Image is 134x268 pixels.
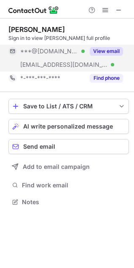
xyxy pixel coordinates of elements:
[8,179,129,191] button: Find work email
[8,196,129,208] button: Notes
[23,103,114,110] div: Save to List / ATS / CRM
[23,123,113,130] span: AI write personalized message
[22,198,126,206] span: Notes
[20,47,78,55] span: ***@[DOMAIN_NAME]
[90,47,123,55] button: Reveal Button
[8,159,129,174] button: Add to email campaign
[8,34,129,42] div: Sign in to view [PERSON_NAME] full profile
[22,181,126,189] span: Find work email
[90,74,123,82] button: Reveal Button
[8,119,129,134] button: AI write personalized message
[23,143,55,150] span: Send email
[20,61,108,68] span: [EMAIL_ADDRESS][DOMAIN_NAME]
[8,139,129,154] button: Send email
[8,5,59,15] img: ContactOut v5.3.10
[23,163,90,170] span: Add to email campaign
[8,25,65,34] div: [PERSON_NAME]
[8,99,129,114] button: save-profile-one-click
